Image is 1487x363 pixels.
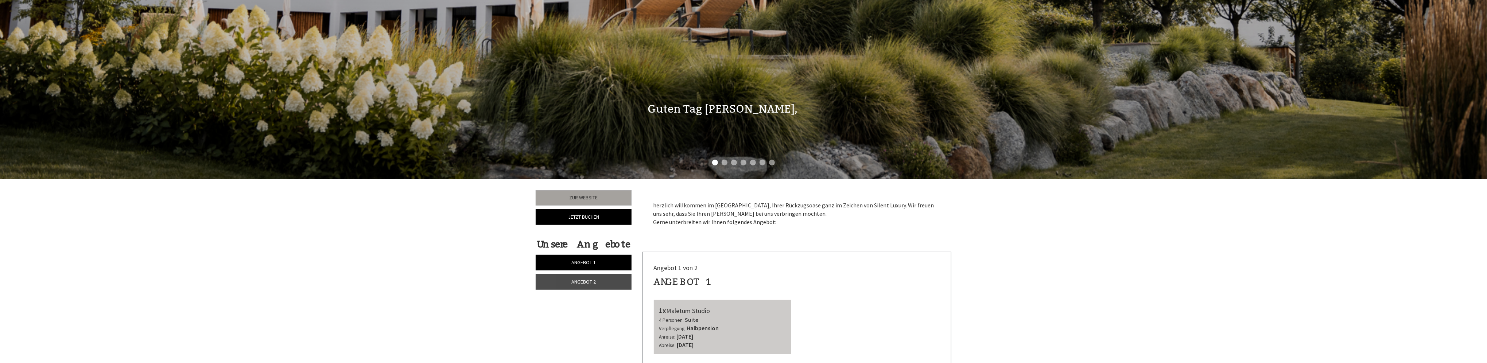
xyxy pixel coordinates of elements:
span: Angebot 1 von 2 [654,264,698,272]
small: Abreise: [659,342,676,348]
a: Jetzt buchen [536,209,632,225]
p: herzlich willkommen im [GEOGRAPHIC_DATA], Ihrer Rückzugsoase ganz im Zeichen von Silent Luxury. W... [653,201,941,226]
a: Zur Website [536,190,632,206]
div: Angebot 1 [654,275,713,289]
b: 1x [659,306,667,315]
b: Halbpension [687,324,719,332]
div: Maletum Studio [659,305,786,316]
small: Verpflegung: [659,325,686,332]
b: [DATE] [677,341,694,348]
b: Suite [685,316,699,323]
b: [DATE] [677,333,694,340]
small: 4 Personen: [659,317,684,323]
span: Angebot 2 [571,278,596,285]
small: Anreise: [659,334,676,340]
h1: Guten Tag [PERSON_NAME], [648,103,798,115]
div: Unsere Angebote [536,238,632,251]
span: Angebot 1 [571,259,596,266]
